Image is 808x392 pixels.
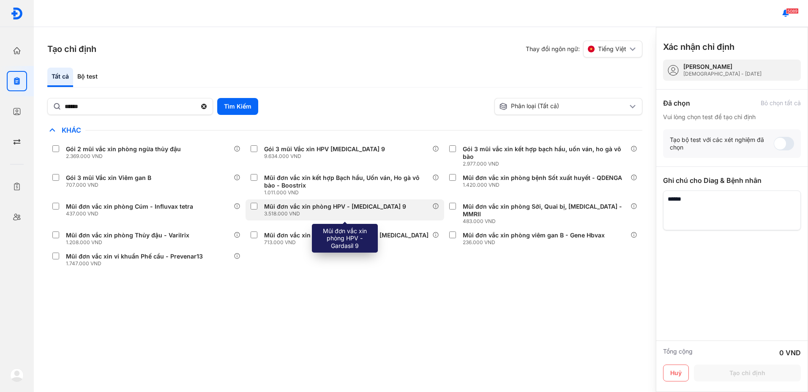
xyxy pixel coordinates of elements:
div: Mũi đơn vắc xin phòng bệnh Sốt xuất huyết - QDENGA [463,174,622,182]
div: 1.208.000 VND [66,239,193,246]
div: Bộ test [73,68,102,87]
div: 1.747.000 VND [66,260,206,267]
h3: Xác nhận chỉ định [663,41,734,53]
div: 707.000 VND [66,182,155,188]
button: Tạo chỉ định [694,365,801,381]
div: Đã chọn [663,98,690,108]
div: Tạo bộ test với các xét nghiệm đã chọn [670,136,774,151]
div: Bỏ chọn tất cả [761,99,801,107]
div: Gói 2 mũi vắc xin phòng ngừa thủy đậu [66,145,181,153]
div: Ghi chú cho Diag & Bệnh nhân [663,175,801,185]
div: Mũi đơn vắc xin phòng Thủy đậu - Varilrix [66,231,189,239]
div: 1.011.000 VND [264,189,432,196]
div: Vui lòng chọn test để tạo chỉ định [663,113,801,121]
div: 2.369.000 VND [66,153,184,160]
div: Gói 3 mũi Vắc xin Viêm gan B [66,174,151,182]
div: Mũi đơn vắc xin phòng viêm gan B - Gene Hbvax [463,231,605,239]
div: Mũi đơn vắc xin phòng viêm gan A+B - [MEDICAL_DATA] [264,231,429,239]
div: Mũi đơn vắc xin phòng Sởi, Quai bị, [MEDICAL_DATA] - MMRII [463,203,627,218]
img: logo [10,368,24,382]
div: Gói 3 mũi vắc xin kết hợp bạch hầu, uốn ván, ho gà vô bào [463,145,627,161]
div: Mũi đơn vắc xin kết hợp Bạch hầu, Uốn ván, Ho gà vô bào - Boostrix [264,174,429,189]
div: [PERSON_NAME] [683,63,762,71]
div: Mũi đơn vắc xin phòng Cúm - Influvax tetra [66,203,193,210]
div: Tổng cộng [663,348,693,358]
div: [DEMOGRAPHIC_DATA] - [DATE] [683,71,762,77]
div: Phân loại (Tất cả) [499,102,628,111]
div: 0 VND [779,348,801,358]
button: Huỷ [663,365,689,381]
div: 3.518.000 VND [264,210,409,217]
div: Thay đổi ngôn ngữ: [526,41,642,57]
div: 437.000 VND [66,210,197,217]
div: 483.000 VND [463,218,631,225]
div: Gói 3 mũi Vắc xin HPV [MEDICAL_DATA] 9 [264,145,385,153]
button: Tìm Kiếm [217,98,258,115]
img: logo [11,7,23,20]
div: Mũi đơn vắc xin vi khuẩn Phế cầu - Prevenar13 [66,253,203,260]
h3: Tạo chỉ định [47,43,96,55]
div: 236.000 VND [463,239,608,246]
span: Khác [57,126,85,134]
span: 5089 [786,8,799,14]
div: 9.634.000 VND [264,153,388,160]
div: Mũi đơn vắc xin phòng HPV - [MEDICAL_DATA] 9 [264,203,406,210]
div: 2.977.000 VND [463,161,631,167]
div: 1.420.000 VND [463,182,625,188]
div: 713.000 VND [264,239,432,246]
span: Tiếng Việt [598,45,626,53]
div: Tất cả [47,68,73,87]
